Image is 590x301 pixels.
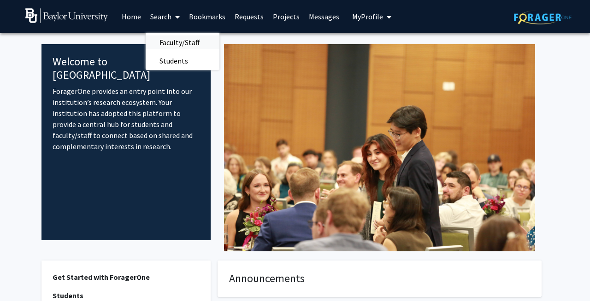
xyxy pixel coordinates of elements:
span: Faculty/Staff [146,33,213,52]
span: My Profile [352,12,383,21]
img: Cover Image [224,44,535,251]
a: Bookmarks [184,0,230,33]
h4: Welcome to [GEOGRAPHIC_DATA] [53,55,200,82]
a: Faculty/Staff [146,35,219,49]
span: Students [146,52,202,70]
a: Projects [268,0,304,33]
img: Baylor University Logo [25,8,108,23]
img: ForagerOne Logo [514,10,572,24]
iframe: Chat [7,260,39,294]
a: Students [146,54,219,68]
strong: Get Started with ForagerOne [53,272,150,282]
p: ForagerOne provides an entry point into our institution’s research ecosystem. Your institution ha... [53,86,200,152]
a: Requests [230,0,268,33]
a: Home [117,0,146,33]
a: Messages [304,0,344,33]
strong: Students [53,291,83,300]
a: Search [146,0,184,33]
h4: Announcements [229,272,530,285]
